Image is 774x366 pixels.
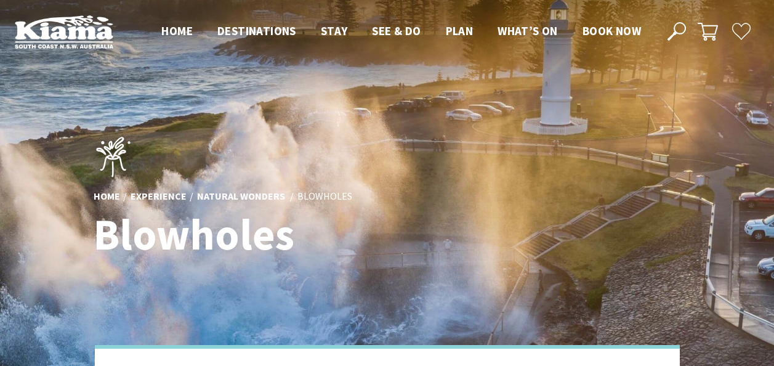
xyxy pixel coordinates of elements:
[498,23,558,38] span: What’s On
[217,23,296,38] span: Destinations
[161,23,193,38] span: Home
[131,190,187,203] a: Experience
[297,189,352,205] li: Blowholes
[94,190,120,203] a: Home
[15,15,113,49] img: Kiama Logo
[321,23,348,38] span: Stay
[446,23,474,38] span: Plan
[372,23,421,38] span: See & Do
[197,190,285,203] a: Natural Wonders
[94,211,441,258] h1: Blowholes
[149,22,653,42] nav: Main Menu
[583,23,641,38] span: Book now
